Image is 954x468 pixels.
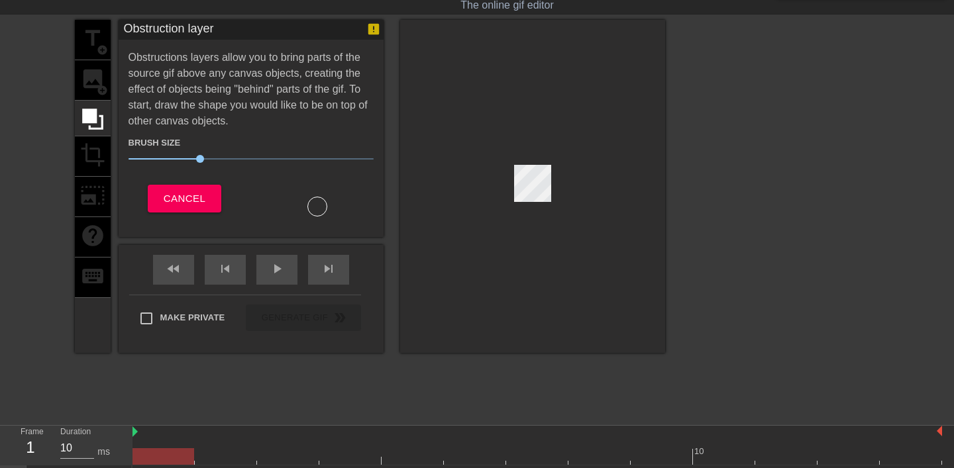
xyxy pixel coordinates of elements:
[129,136,181,150] label: Brush Size
[148,185,221,212] button: Cancel
[321,261,337,277] span: skip_next
[21,436,40,459] div: 1
[269,261,285,277] span: play_arrow
[694,445,706,458] div: 10
[166,261,182,277] span: fast_rewind
[160,311,225,324] span: Make Private
[217,261,233,277] span: skip_previous
[937,426,942,436] img: bound-end.png
[11,426,50,464] div: Frame
[129,50,374,216] div: Obstructions layers allow you to bring parts of the source gif above any canvas objects, creating...
[97,445,110,459] div: ms
[164,190,205,207] span: Cancel
[60,428,91,436] label: Duration
[124,20,214,40] div: Obstruction layer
